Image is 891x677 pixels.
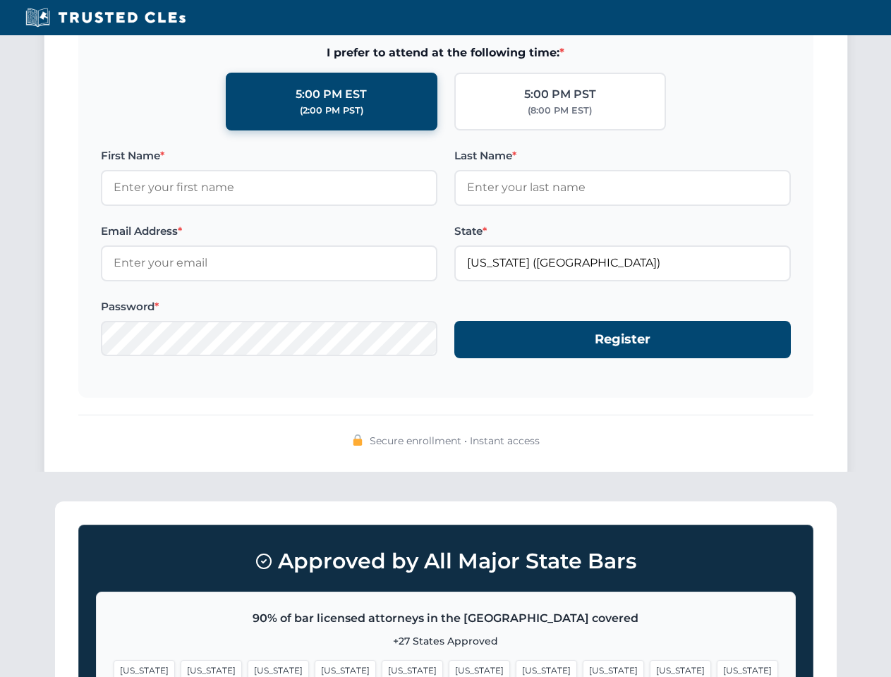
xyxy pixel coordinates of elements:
[101,44,791,62] span: I prefer to attend at the following time:
[352,434,363,446] img: 🔒
[524,85,596,104] div: 5:00 PM PST
[101,147,437,164] label: First Name
[114,609,778,628] p: 90% of bar licensed attorneys in the [GEOGRAPHIC_DATA] covered
[114,633,778,649] p: +27 States Approved
[454,245,791,281] input: Florida (FL)
[454,147,791,164] label: Last Name
[528,104,592,118] div: (8:00 PM EST)
[370,433,540,449] span: Secure enrollment • Instant access
[101,170,437,205] input: Enter your first name
[454,321,791,358] button: Register
[296,85,367,104] div: 5:00 PM EST
[21,7,190,28] img: Trusted CLEs
[101,298,437,315] label: Password
[101,245,437,281] input: Enter your email
[454,170,791,205] input: Enter your last name
[96,542,796,580] h3: Approved by All Major State Bars
[454,223,791,240] label: State
[300,104,363,118] div: (2:00 PM PST)
[101,223,437,240] label: Email Address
